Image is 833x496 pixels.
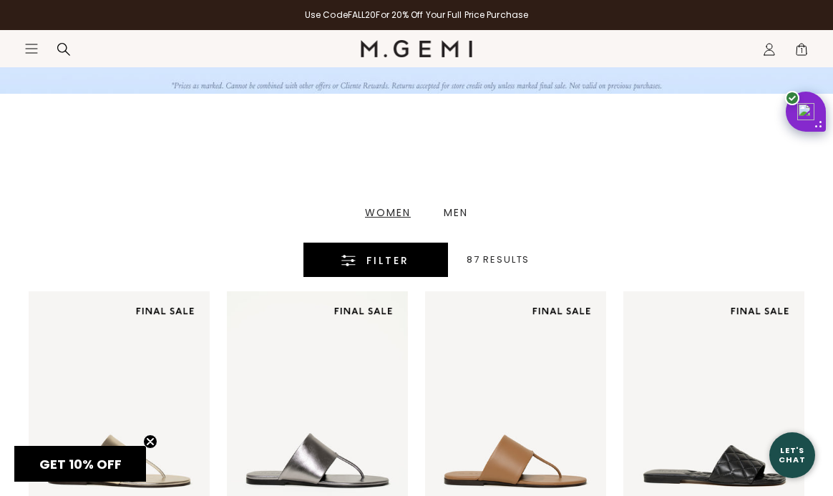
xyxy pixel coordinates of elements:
img: final sale tag [525,300,598,322]
span: 1 [794,45,809,59]
img: final sale tag [327,300,399,322]
a: Men [427,208,484,218]
img: M.Gemi [361,40,473,57]
div: Women [365,208,411,218]
button: Open site menu [24,42,39,56]
img: final sale tag [724,300,796,322]
button: Filter [303,243,448,277]
div: Men [444,208,468,218]
span: Filter [366,252,409,269]
div: GET 10% OFFClose teaser [14,446,146,482]
div: Let's Chat [769,446,815,464]
img: final sale tag [129,300,201,322]
span: GET 10% OFF [39,455,122,473]
strong: FALL20 [348,9,376,21]
div: 87 Results [467,255,530,265]
button: Close teaser [143,434,157,449]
